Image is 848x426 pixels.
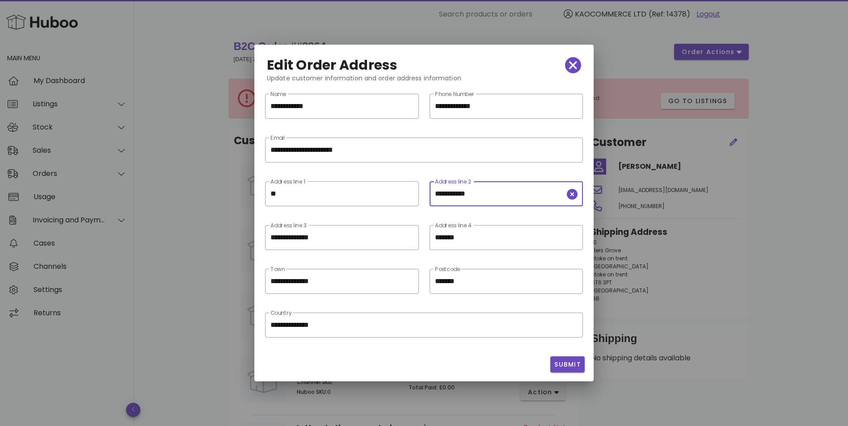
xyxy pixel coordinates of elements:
[550,356,585,372] button: Submit
[270,91,286,98] label: Name
[267,58,398,72] h2: Edit Order Address
[435,91,475,98] label: Phone Number
[260,73,588,90] div: Update customer information and order address information
[270,310,292,317] label: Country
[554,360,581,369] span: Submit
[270,266,285,273] label: Town
[435,179,471,185] label: Address line 2
[270,135,285,142] label: Email
[435,266,460,273] label: Postcode
[435,222,472,229] label: Address line 4
[567,189,578,200] button: clear icon
[270,179,305,185] label: Address line 1
[270,222,307,229] label: Address line 3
